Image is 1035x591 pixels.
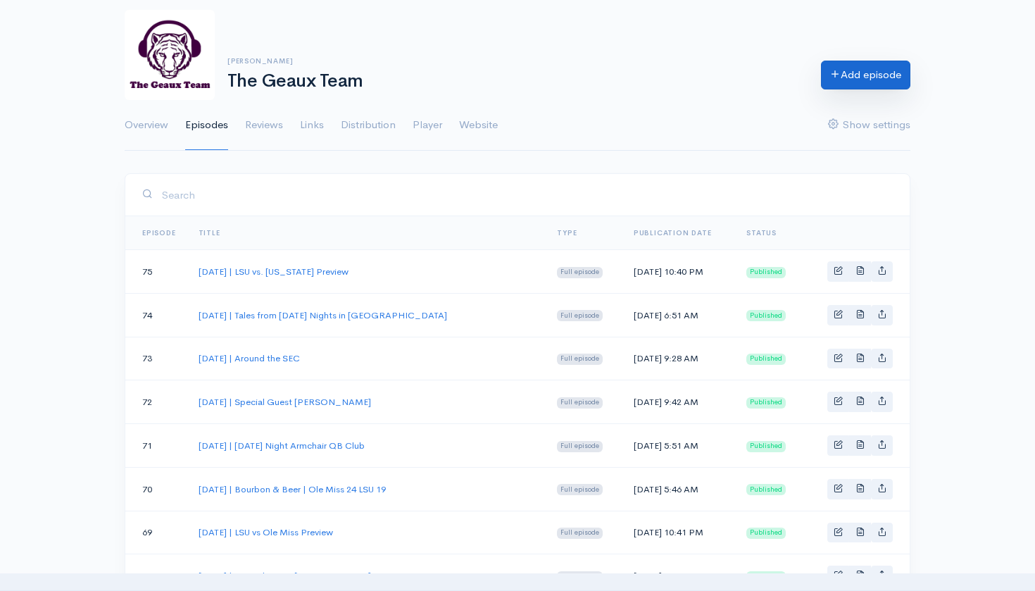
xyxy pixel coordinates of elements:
td: [DATE] 6:51 AM [622,293,735,337]
a: Add episode [821,61,910,89]
div: Basic example [827,305,893,325]
span: Full episode [557,354,603,365]
td: [DATE] 10:41 PM [622,511,735,554]
a: [DATE] | Special Guest [PERSON_NAME] [199,570,371,582]
span: Full episode [557,571,603,583]
div: Basic example [827,392,893,412]
a: Publication date [634,228,712,237]
span: Published [746,397,786,409]
div: Basic example [827,479,893,499]
span: Full episode [557,441,603,452]
input: Search [161,180,893,209]
h6: [PERSON_NAME] [227,57,804,65]
span: Status [746,228,777,237]
h1: The Geaux Team [227,71,804,92]
a: [DATE] | Tales from [DATE] Nights in [GEOGRAPHIC_DATA] [199,309,447,321]
td: 71 [125,424,187,468]
span: Full episode [557,484,603,495]
div: Basic example [827,523,893,543]
a: Links [300,100,324,151]
span: Published [746,441,786,452]
div: Basic example [827,566,893,586]
div: Basic example [827,435,893,456]
span: Published [746,267,786,278]
span: Full episode [557,528,603,539]
td: [DATE] 9:42 AM [622,380,735,424]
div: Basic example [827,349,893,369]
a: [DATE] | Around the SEC [199,352,300,364]
a: [DATE] | LSU vs Ole Miss Preview [199,526,333,538]
a: Player [413,100,442,151]
a: Distribution [341,100,396,151]
span: Published [746,310,786,321]
td: 75 [125,250,187,294]
a: [DATE] | Special Guest [PERSON_NAME] [199,396,371,408]
td: 70 [125,467,187,511]
a: Episode [142,228,176,237]
td: [DATE] 10:40 PM [622,250,735,294]
div: Basic example [827,261,893,282]
td: [DATE] 5:51 AM [622,424,735,468]
a: Type [557,228,577,237]
span: Published [746,484,786,495]
td: 73 [125,337,187,380]
span: Published [746,571,786,583]
span: Published [746,528,786,539]
td: [DATE] 5:46 AM [622,467,735,511]
a: Website [459,100,498,151]
a: [DATE] | Bourbon & Beer | Ole Miss 24 LSU 19 [199,483,386,495]
span: Published [746,354,786,365]
td: [DATE] 9:28 AM [622,337,735,380]
a: Title [199,228,220,237]
span: Full episode [557,267,603,278]
a: Episodes [185,100,228,151]
td: 69 [125,511,187,554]
a: Reviews [245,100,283,151]
a: Show settings [828,100,910,151]
a: [DATE] | [DATE] Night Armchair QB Club [199,440,365,452]
a: Overview [125,100,168,151]
span: Full episode [557,310,603,321]
a: [DATE] | LSU vs. [US_STATE] Preview [199,266,349,278]
td: 72 [125,380,187,424]
span: Full episode [557,397,603,409]
td: 74 [125,293,187,337]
